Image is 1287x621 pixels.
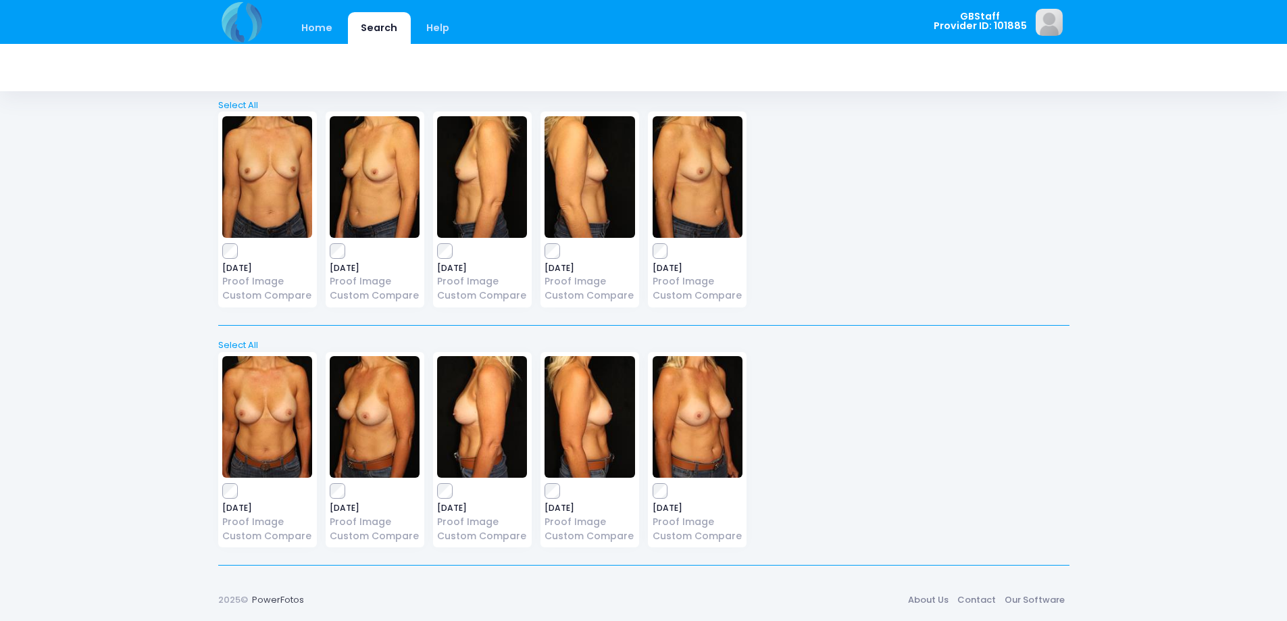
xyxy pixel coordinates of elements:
[330,356,420,478] img: image
[330,274,420,289] a: Proof Image
[222,116,312,238] img: image
[653,515,742,529] a: Proof Image
[437,264,527,272] span: [DATE]
[437,515,527,529] a: Proof Image
[653,116,742,238] img: image
[653,356,742,478] img: image
[904,588,953,612] a: About Us
[222,274,312,289] a: Proof Image
[222,264,312,272] span: [DATE]
[545,274,634,289] a: Proof Image
[330,116,420,238] img: image
[934,11,1027,31] span: GBStaff Provider ID: 101885
[222,289,312,303] a: Custom Compare
[653,504,742,512] span: [DATE]
[437,356,527,478] img: image
[222,515,312,529] a: Proof Image
[330,504,420,512] span: [DATE]
[330,264,420,272] span: [DATE]
[348,12,411,44] a: Search
[437,504,527,512] span: [DATE]
[413,12,462,44] a: Help
[545,515,634,529] a: Proof Image
[653,529,742,543] a: Custom Compare
[545,264,634,272] span: [DATE]
[330,289,420,303] a: Custom Compare
[653,274,742,289] a: Proof Image
[218,593,248,606] span: 2025©
[653,289,742,303] a: Custom Compare
[1036,9,1063,36] img: image
[437,274,527,289] a: Proof Image
[545,529,634,543] a: Custom Compare
[953,588,1001,612] a: Contact
[437,529,527,543] a: Custom Compare
[213,99,1074,112] a: Select All
[252,593,304,606] a: PowerFotos
[545,356,634,478] img: image
[653,264,742,272] span: [DATE]
[545,289,634,303] a: Custom Compare
[222,504,312,512] span: [DATE]
[330,515,420,529] a: Proof Image
[437,116,527,238] img: image
[213,339,1074,352] a: Select All
[222,356,312,478] img: image
[545,504,634,512] span: [DATE]
[330,529,420,543] a: Custom Compare
[545,116,634,238] img: image
[222,529,312,543] a: Custom Compare
[288,12,346,44] a: Home
[1001,588,1069,612] a: Our Software
[437,289,527,303] a: Custom Compare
